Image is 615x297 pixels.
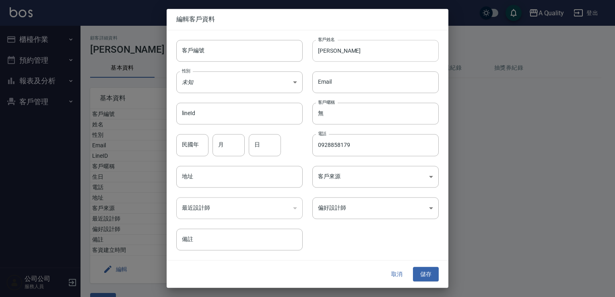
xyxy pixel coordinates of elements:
label: 電話 [318,131,326,137]
span: 編輯客戶資料 [176,15,439,23]
em: 未知 [182,79,193,85]
button: 取消 [384,267,410,282]
button: 儲存 [413,267,439,282]
label: 客戶暱稱 [318,99,335,105]
label: 性別 [182,68,190,74]
label: 客戶姓名 [318,36,335,42]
